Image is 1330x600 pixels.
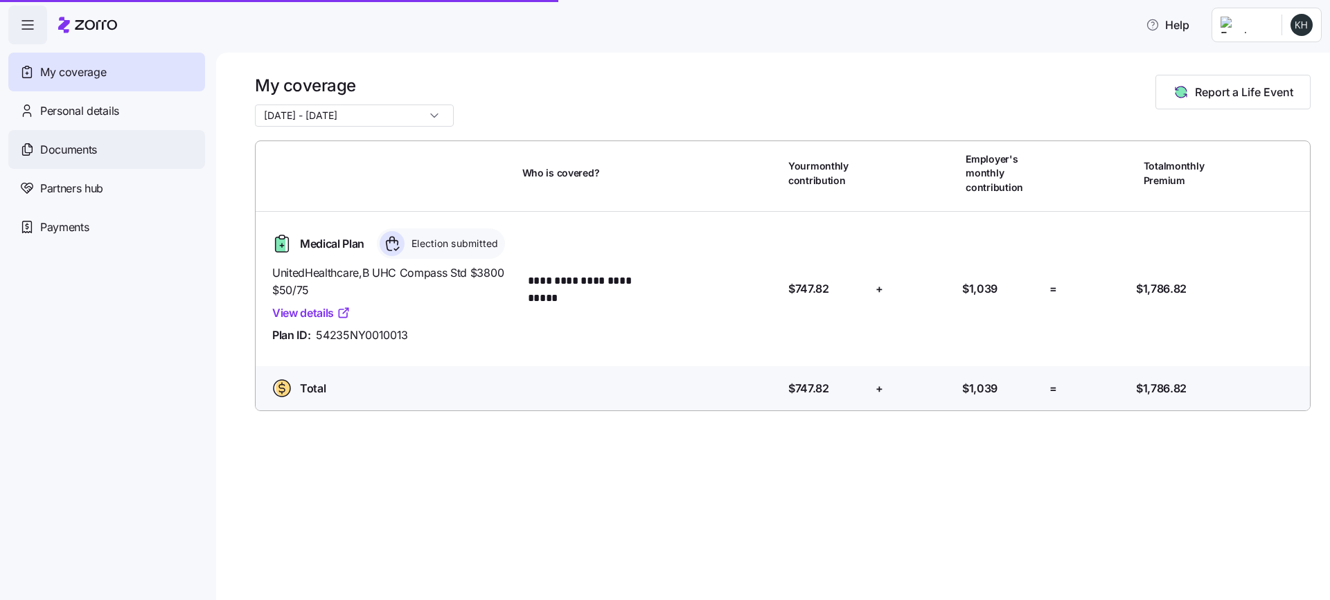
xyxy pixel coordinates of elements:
[40,64,106,81] span: My coverage
[407,237,499,251] span: Election submitted
[8,169,205,208] a: Partners hub
[1136,280,1187,298] span: $1,786.82
[300,235,364,253] span: Medical Plan
[40,219,89,236] span: Payments
[272,304,351,322] a: View details
[40,141,97,158] span: Documents
[962,280,997,298] span: $1,039
[1155,75,1311,109] button: Report a Life Event
[876,280,883,298] span: +
[8,91,205,130] a: Personal details
[300,380,326,397] span: Total
[962,380,997,397] span: $1,039
[1221,17,1270,33] img: Employer logo
[8,208,205,246] a: Payments
[255,75,454,96] h1: My coverage
[1195,84,1293,100] span: Report a Life Event
[1136,380,1187,397] span: $1,786.82
[40,180,103,197] span: Partners hub
[876,380,883,397] span: +
[272,264,511,299] span: UnitedHealthcare , B UHC Compass Std $3800 $50/75
[788,380,829,397] span: $747.82
[40,102,119,120] span: Personal details
[1049,280,1057,298] span: =
[788,159,866,188] span: Your monthly contribution
[1291,14,1313,36] img: a05916c49703499e4630b384269fb336
[1049,380,1057,397] span: =
[8,53,205,91] a: My coverage
[1146,17,1189,33] span: Help
[316,327,408,344] span: 54235NY0010013
[966,152,1043,194] span: Employer's monthly contribution
[8,130,205,169] a: Documents
[272,327,310,344] span: Plan ID:
[522,166,600,180] span: Who is covered?
[1135,11,1200,39] button: Help
[788,280,829,298] span: $747.82
[1144,159,1221,188] span: Total monthly Premium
